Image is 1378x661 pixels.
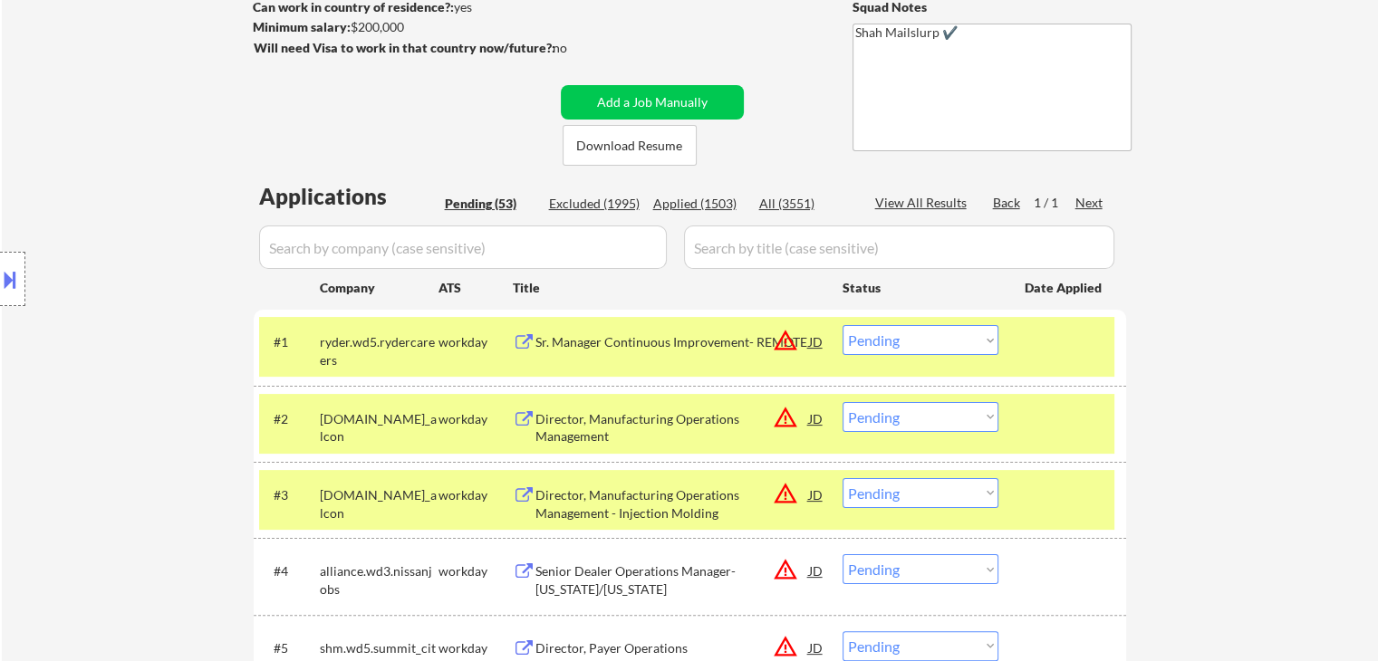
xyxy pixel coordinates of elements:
div: Applications [259,186,438,207]
div: $200,000 [253,18,554,36]
button: warning_amber [773,328,798,353]
div: Title [513,279,825,297]
div: Next [1075,194,1104,212]
div: View All Results [875,194,972,212]
div: JD [807,402,825,435]
div: Sr. Manager Continuous Improvement- REMOTE [535,333,809,351]
div: Excluded (1995) [549,195,640,213]
div: Company [320,279,438,297]
input: Search by company (case sensitive) [259,225,667,269]
button: warning_amber [773,481,798,506]
div: All (3551) [759,195,850,213]
div: Director, Manufacturing Operations Management [535,410,809,445]
div: workday [438,333,513,351]
input: Search by title (case sensitive) [684,225,1114,269]
div: JD [807,554,825,587]
div: Pending (53) [445,195,535,213]
button: Add a Job Manually [561,85,744,120]
strong: Will need Visa to work in that country now/future?: [254,40,555,55]
div: JD [807,478,825,511]
div: no [553,39,604,57]
button: Download Resume [563,125,697,166]
div: alliance.wd3.nissanjobs [320,562,438,598]
div: 1 / 1 [1034,194,1075,212]
div: Applied (1503) [653,195,744,213]
div: #5 [274,639,305,657]
div: JD [807,325,825,358]
div: workday [438,410,513,428]
div: ATS [438,279,513,297]
div: [DOMAIN_NAME]_alcon [320,486,438,522]
div: Back [993,194,1022,212]
div: Date Applied [1025,279,1104,297]
button: warning_amber [773,634,798,659]
div: Status [843,271,998,303]
div: workday [438,639,513,657]
button: warning_amber [773,557,798,582]
div: workday [438,486,513,504]
div: Director, Payer Operations [535,639,809,657]
div: #3 [274,486,305,504]
div: ryder.wd5.rydercareers [320,333,438,369]
div: #4 [274,562,305,580]
div: Senior Dealer Operations Manager- [US_STATE]/[US_STATE] [535,562,809,598]
div: workday [438,562,513,580]
button: warning_amber [773,405,798,430]
div: [DOMAIN_NAME]_alcon [320,410,438,445]
div: Director, Manufacturing Operations Management - Injection Molding [535,486,809,522]
strong: Minimum salary: [253,19,351,34]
